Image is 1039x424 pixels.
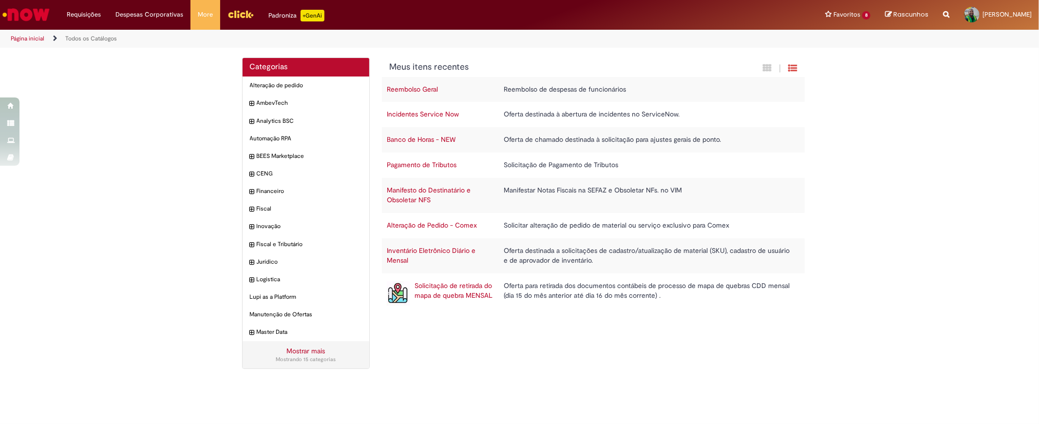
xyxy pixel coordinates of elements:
div: Mostrando 15 categorias [250,356,362,364]
img: Solicitação de retirada do mapa de quebra MENSAL [387,281,410,306]
tr: Reembolso Geral Reembolso de despesas de funcionários [382,77,805,102]
tr: Alteração de Pedido - Comex Solicitar alteração de pedido de material ou serviço exclusivo para C... [382,213,805,238]
div: Padroniza [268,10,324,21]
ul: Categorias [243,77,370,341]
div: expandir categoria AmbevTech AmbevTech [243,94,370,112]
a: Inventário Eletrônico Diário e Mensal [387,246,475,265]
span: Requisições [67,10,101,19]
ul: Trilhas de página [7,30,685,48]
p: +GenAi [301,10,324,21]
tr: Inventário Eletrônico Diário e Mensal Oferta destinada a solicitações de cadastro/atualização de ... [382,238,805,273]
span: | [779,63,781,74]
a: Manifesto do Destinatário e Obsoletar NFS [387,186,471,204]
span: Master Data [257,328,362,336]
div: expandir categoria CENG CENG [243,165,370,183]
td: Oferta de chamado destinada à solicitação para ajustes gerais de ponto. [499,127,794,153]
h1: {"description":"","title":"Meus itens recentes"} Categoria [389,62,692,72]
td: Manifestar Notas Fiscais na SEFAZ e Obsoletar NFs. no VIM [499,178,794,213]
div: Manutenção de Ofertas [243,306,370,324]
i: expandir categoria Financeiro [250,187,254,197]
span: Jurídico [257,258,362,266]
tr: Incidentes Service Now Oferta destinada à abertura de incidentes no ServiceNow. [382,102,805,127]
a: Solicitação de retirada do mapa de quebra MENSAL [415,281,492,300]
a: Reembolso Geral [387,85,438,94]
span: More [198,10,213,19]
a: Pagamento de Tributos [387,160,456,169]
span: Manutenção de Ofertas [250,310,362,319]
i: expandir categoria Inovação [250,222,254,232]
td: Reembolso de despesas de funcionários [499,77,794,102]
tr: Solicitação de retirada do mapa de quebra MENSAL Solicitação de retirada do mapa de quebra MENSAL... [382,273,805,318]
i: expandir categoria Master Data [250,328,254,338]
span: [PERSON_NAME] [982,10,1032,19]
div: Lupi as a Platform [243,288,370,306]
span: Fiscal e Tributário [257,240,362,249]
td: Oferta destinada a solicitações de cadastro/atualização de material (SKU), cadastro de usuário e ... [499,238,794,273]
td: Solicitação de Pagamento de Tributos [499,153,794,178]
div: expandir categoria Jurídico Jurídico [243,253,370,271]
i: expandir categoria CENG [250,170,254,179]
td: Solicitar alteração de pedido de material ou serviço exclusivo para Comex [499,213,794,238]
tr: Manifesto do Destinatário e Obsoletar NFS Manifestar Notas Fiscais na SEFAZ e Obsoletar NFs. no VIM [382,178,805,213]
a: Incidentes Service Now [387,110,459,118]
span: Analytics BSC [257,117,362,125]
div: expandir categoria Fiscal Fiscal [243,200,370,218]
span: AmbevTech [257,99,362,107]
div: Automação RPA [243,130,370,148]
span: Lupi as a Platform [250,293,362,301]
h2: Categorias [250,63,362,72]
span: Fiscal [257,205,362,213]
div: Alteração de pedido [243,77,370,95]
a: Todos os Catálogos [65,35,117,42]
span: Automação RPA [250,135,362,143]
i: expandir categoria AmbevTech [250,99,254,109]
i: Exibição em cartão [763,63,772,73]
img: ServiceNow [1,5,51,24]
a: Banco de Horas - NEW [387,135,455,144]
td: Oferta para retirada dos documentos contábeis de processo de mapa de quebras CDD mensal (dia 15 d... [499,273,794,318]
td: Oferta destinada à abertura de incidentes no ServiceNow. [499,102,794,127]
span: Inovação [257,222,362,231]
a: Alteração de Pedido - Comex [387,221,477,230]
i: Exibição de grade [789,63,797,73]
span: 8 [862,11,870,19]
span: BEES Marketplace [257,152,362,160]
i: expandir categoria BEES Marketplace [250,152,254,162]
span: Logistica [257,275,362,284]
div: expandir categoria Logistica Logistica [243,270,370,289]
i: expandir categoria Logistica [250,275,254,285]
tr: Banco de Horas - NEW Oferta de chamado destinada à solicitação para ajustes gerais de ponto. [382,127,805,153]
span: Despesas Corporativas [115,10,183,19]
span: CENG [257,170,362,178]
div: expandir categoria Analytics BSC Analytics BSC [243,112,370,130]
tr: Pagamento de Tributos Solicitação de Pagamento de Tributos [382,153,805,178]
span: Favoritos [833,10,860,19]
div: expandir categoria Master Data Master Data [243,323,370,341]
span: Alteração de pedido [250,81,362,90]
a: Mostrar mais [286,347,325,355]
i: expandir categoria Fiscal e Tributário [250,240,254,250]
div: expandir categoria Inovação Inovação [243,217,370,235]
a: Rascunhos [885,10,928,19]
img: click_logo_yellow_360x200.png [227,7,254,21]
i: expandir categoria Jurídico [250,258,254,268]
div: expandir categoria Fiscal e Tributário Fiscal e Tributário [243,235,370,253]
div: expandir categoria Financeiro Financeiro [243,182,370,200]
a: Página inicial [11,35,44,42]
span: Rascunhos [893,10,928,19]
span: Financeiro [257,187,362,195]
div: expandir categoria BEES Marketplace BEES Marketplace [243,147,370,165]
i: expandir categoria Analytics BSC [250,117,254,127]
i: expandir categoria Fiscal [250,205,254,214]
